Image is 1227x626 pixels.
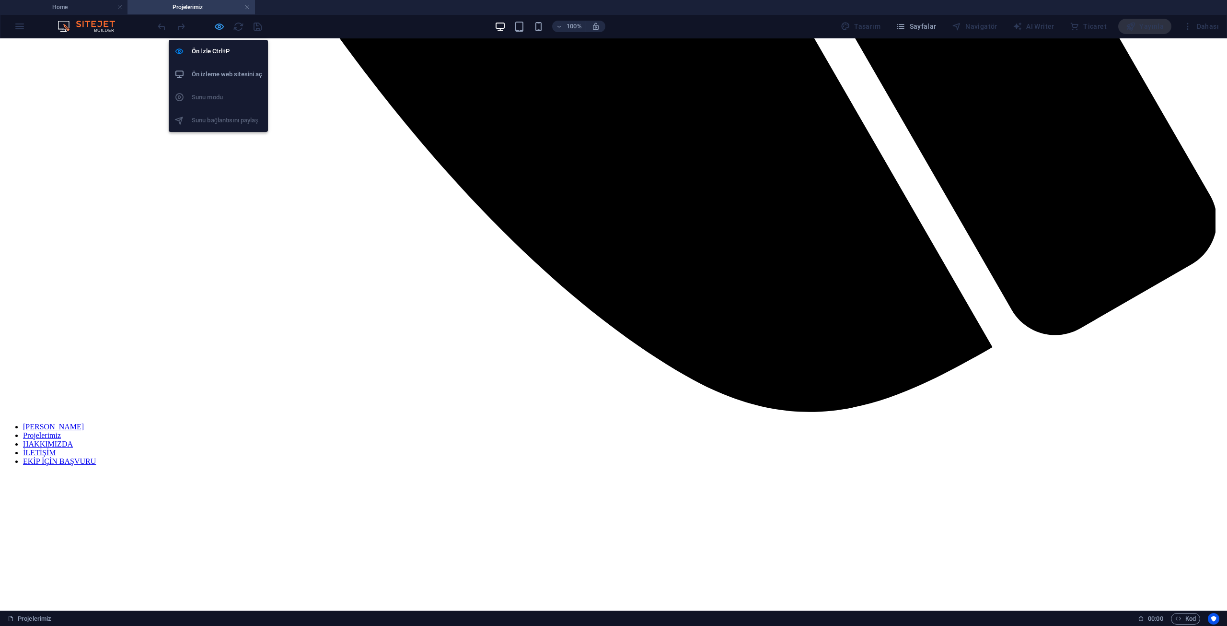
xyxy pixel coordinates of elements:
h6: Ön izleme web sitesini aç [192,69,262,80]
a: HAKKIMIZDA [23,402,73,410]
a: İLETİŞİM [23,410,56,418]
a: Seçimi iptal etmek için tıkla. Sayfaları açmak için çift tıkla [8,613,51,625]
button: Kod [1171,613,1200,625]
h6: Oturum süresi [1138,613,1163,625]
button: 100% [552,21,586,32]
h6: Ön İzle Ctrl+P [192,46,262,57]
button: Usercentrics [1208,613,1219,625]
span: 00 00 [1148,613,1163,625]
i: Yeniden boyutlandırmada yakınlaştırma düzeyini seçilen cihaza uyacak şekilde otomatik olarak ayarla. [591,22,600,31]
div: Tasarım (Ctrl+Alt+Y) [837,19,884,34]
h4: Projelerimiz [127,2,255,12]
button: Sayfalar [892,19,940,34]
span: : [1155,615,1156,622]
span: Kod [1175,613,1196,625]
a: EKİP İÇİN BAŞVURU [23,419,96,427]
img: Editor Logo [55,21,127,32]
a: [PERSON_NAME] [23,384,84,392]
h6: 100% [567,21,582,32]
span: Sayfalar [896,22,937,31]
a: Projelerimiz [23,393,61,401]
